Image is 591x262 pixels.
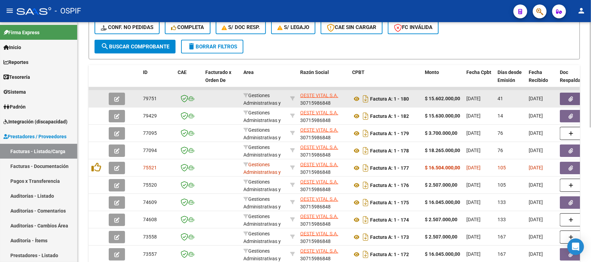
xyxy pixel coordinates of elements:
span: 167 [498,234,506,240]
div: 30715986848 [300,178,347,193]
span: Días desde Emisión [498,69,522,83]
span: FC Inválida [394,24,432,30]
i: Descargar documento [361,93,370,104]
strong: $ 3.700.000,00 [425,130,457,136]
div: 30715986848 [300,195,347,210]
strong: $ 15.602.000,00 [425,96,460,101]
datatable-header-cell: Monto [422,65,464,95]
strong: Factura A: 1 - 175 [370,200,409,205]
datatable-header-cell: CPBT [349,65,422,95]
div: 30715986848 [300,92,347,106]
datatable-header-cell: Fecha Cpbt [464,65,495,95]
i: Descargar documento [361,162,370,174]
strong: $ 16.045.000,00 [425,251,460,257]
mat-icon: delete [187,42,196,50]
span: 167 [498,251,506,257]
span: OESTE VITAL S.A. [300,196,338,202]
span: S/ Doc Resp. [222,24,260,30]
span: ID [143,69,147,75]
span: 73557 [143,251,157,257]
span: [DATE] [529,148,543,153]
span: Reportes [3,58,28,66]
span: [DATE] [466,130,481,136]
button: Buscar Comprobante [95,40,176,54]
span: Firma Express [3,29,39,36]
span: OESTE VITAL S.A. [300,248,338,254]
strong: $ 16.504.000,00 [425,165,460,170]
span: Gestiones Administrativas y Otros [243,144,281,166]
span: CAE SIN CARGAR [327,24,376,30]
strong: Factura A: 1 - 180 [370,96,409,102]
datatable-header-cell: Area [241,65,287,95]
div: 30715986848 [300,126,347,141]
span: - OSPIF [55,3,81,19]
span: Padrón [3,103,26,111]
span: Gestiones Administrativas y Otros [243,93,281,114]
span: Gestiones Administrativas y Otros [243,214,281,235]
strong: Factura A: 1 - 173 [370,234,409,240]
div: 30715986848 [300,230,347,244]
span: 77094 [143,148,157,153]
mat-icon: person [577,7,585,15]
strong: Factura A: 1 - 172 [370,252,409,257]
datatable-header-cell: Facturado x Orden De [203,65,241,95]
span: Monto [425,69,439,75]
span: Fecha Cpbt [466,69,491,75]
span: Completa [171,24,204,30]
span: Inicio [3,44,21,51]
strong: $ 2.507.000,00 [425,182,457,188]
span: [DATE] [529,182,543,188]
span: Razón Social [300,69,329,75]
span: [DATE] [466,165,481,170]
span: [DATE] [529,217,543,222]
div: 30715986848 [300,109,347,123]
mat-icon: search [101,42,109,50]
span: [DATE] [529,234,543,240]
span: Area [243,69,254,75]
span: Sistema [3,88,26,96]
i: Descargar documento [361,214,370,225]
datatable-header-cell: Fecha Recibido [526,65,557,95]
button: S/ Doc Resp. [216,20,266,34]
span: OESTE VITAL S.A. [300,214,338,219]
span: [DATE] [466,217,481,222]
mat-icon: menu [6,7,14,15]
span: 76 [498,130,503,136]
span: [DATE] [466,96,481,101]
button: Borrar Filtros [181,40,243,54]
span: 14 [498,113,503,119]
span: [DATE] [466,234,481,240]
span: Prestadores / Proveedores [3,133,66,140]
span: [DATE] [466,148,481,153]
span: 74608 [143,217,157,222]
i: Descargar documento [361,145,370,156]
span: Gestiones Administrativas y Otros [243,231,281,252]
strong: Factura A: 1 - 176 [370,183,409,188]
span: 133 [498,217,506,222]
span: [DATE] [529,96,543,101]
span: CPBT [352,69,365,75]
span: 41 [498,96,503,101]
div: 30715986848 [300,213,347,227]
strong: $ 2.507.000,00 [425,217,457,222]
div: 30715986848 [300,161,347,175]
span: [DATE] [529,251,543,257]
strong: $ 15.630.000,00 [425,113,460,119]
span: Gestiones Administrativas y Otros [243,179,281,200]
span: Gestiones Administrativas y Otros [243,162,281,183]
span: OESTE VITAL S.A. [300,144,338,150]
button: Conf. no pedidas [95,20,160,34]
span: OESTE VITAL S.A. [300,127,338,133]
strong: $ 16.045.000,00 [425,199,460,205]
span: 76 [498,148,503,153]
button: S/ legajo [271,20,315,34]
span: [DATE] [466,113,481,119]
strong: Factura A: 1 - 177 [370,165,409,171]
span: OESTE VITAL S.A. [300,162,338,167]
span: Facturado x Orden De [205,69,231,83]
span: Gestiones Administrativas y Otros [243,110,281,131]
datatable-header-cell: Razón Social [297,65,349,95]
span: Gestiones Administrativas y Otros [243,127,281,149]
span: [DATE] [529,113,543,119]
i: Descargar documento [361,180,370,191]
